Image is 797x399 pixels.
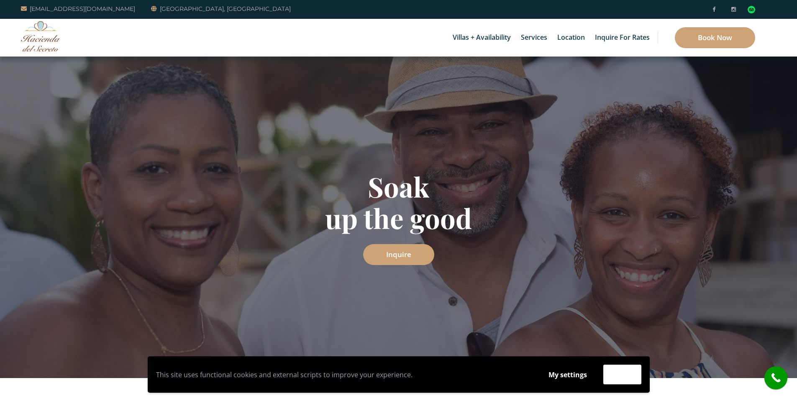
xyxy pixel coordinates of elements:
i: call [766,368,785,387]
a: [EMAIL_ADDRESS][DOMAIN_NAME] [21,4,135,14]
a: Book Now [675,27,755,48]
a: Services [517,19,551,57]
button: Accept [603,365,641,384]
h1: Soak up the good [154,171,643,234]
p: This site uses functional cookies and external scripts to improve your experience. [156,368,532,381]
a: call [764,366,787,389]
button: My settings [541,365,595,384]
a: Location [553,19,589,57]
div: Read traveler reviews on Tripadvisor [748,6,755,13]
a: Inquire [363,244,434,265]
img: Awesome Logo [21,21,61,51]
a: Villas + Availability [448,19,515,57]
a: [GEOGRAPHIC_DATA], [GEOGRAPHIC_DATA] [151,4,291,14]
img: Tripadvisor_logomark.svg [748,6,755,13]
a: Inquire for Rates [591,19,654,57]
